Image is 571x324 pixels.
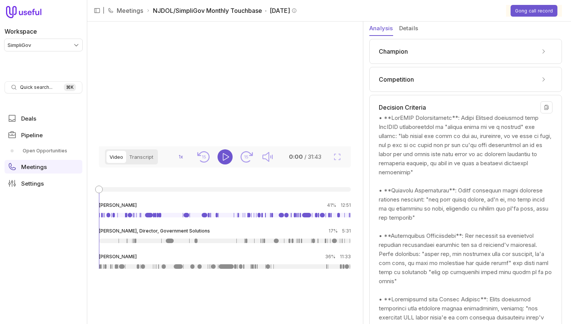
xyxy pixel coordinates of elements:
[202,154,206,160] text: 15
[379,75,414,84] span: Competition
[5,128,82,142] a: Pipeline
[244,154,248,160] text: 15
[99,228,210,234] span: [PERSON_NAME], Director, Government Solutions
[21,132,43,138] span: Pipeline
[369,22,393,36] button: Analysis
[21,116,36,121] span: Deals
[260,149,275,164] button: Mute
[239,149,254,164] button: Seek forward 15 seconds
[172,151,190,163] button: 1x
[218,149,233,164] button: Play
[262,6,270,15] span: ·
[342,228,351,234] time: 5:31
[153,6,297,15] span: NJDOL/SimpliGov Monthly Touchbase
[99,254,137,260] span: [PERSON_NAME]
[308,153,321,160] time: 31:43
[327,202,351,208] div: 41%
[103,6,105,15] span: |
[91,5,103,16] button: Collapse sidebar
[399,22,418,36] button: Details
[330,149,345,164] button: Fullscreen
[5,160,82,174] a: Meetings
[5,177,82,190] a: Settings
[5,145,82,157] div: Pipeline submenu
[126,151,156,163] button: Transcript
[5,145,82,157] a: Open Opportunities
[341,202,351,208] time: 12:51
[106,151,126,163] button: Video
[289,153,303,160] time: 0:00
[379,103,426,112] span: Decision Criteria
[196,149,211,164] button: Seek back 15 seconds
[5,112,82,125] a: Deals
[511,5,557,17] button: Gong call record
[270,6,290,15] time: [DATE]
[329,228,351,234] div: 17%
[21,164,47,170] span: Meetings
[325,254,351,260] div: 36%
[340,254,351,259] time: 11:33
[99,202,137,208] span: [PERSON_NAME]
[379,47,408,56] span: Champion
[64,84,76,91] kbd: ⌘ K
[304,153,306,160] span: /
[20,84,52,90] span: Quick search...
[5,27,37,36] label: Workspace
[117,6,143,15] a: Meetings
[21,181,44,186] span: Settings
